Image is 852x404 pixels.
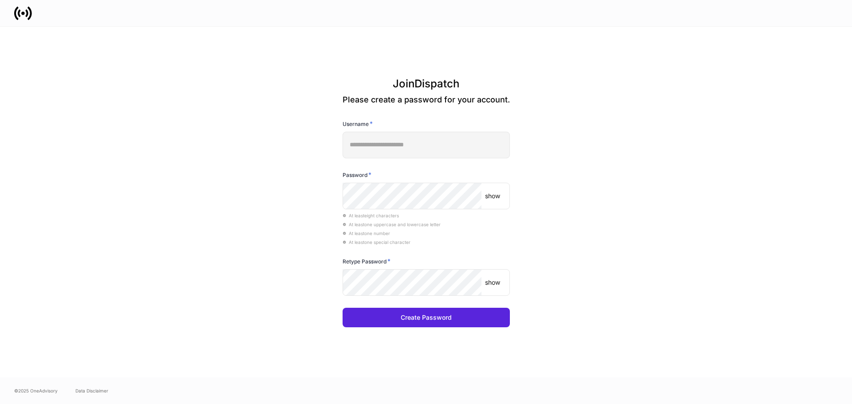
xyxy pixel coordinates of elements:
span: At least one special character [343,239,410,245]
a: Data Disclaimer [75,387,108,394]
h3: Join Dispatch [343,77,510,94]
div: Create Password [401,313,452,322]
span: At least one uppercase and lowercase letter [343,222,441,227]
button: Create Password [343,308,510,327]
span: At least one number [343,231,390,236]
h6: Username [343,119,373,128]
h6: Retype Password [343,257,390,266]
span: © 2025 OneAdvisory [14,387,58,394]
p: show [485,278,500,287]
h6: Password [343,170,371,179]
p: Please create a password for your account. [343,94,510,105]
p: show [485,192,500,200]
span: At least eight characters [343,213,399,218]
